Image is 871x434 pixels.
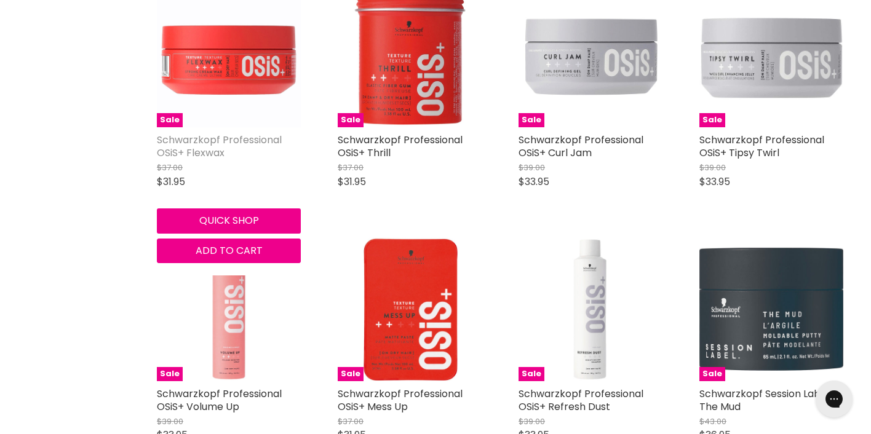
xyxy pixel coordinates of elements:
[519,367,544,381] span: Sale
[196,243,263,258] span: Add to cart
[519,175,549,189] span: $33.95
[338,387,463,414] a: Schwarzkopf Professional OSiS+ Mess Up
[519,162,545,173] span: $39.00
[519,237,662,381] img: Schwarzkopf Professional OSiS+ Refresh Dust
[157,175,185,189] span: $31.95
[338,162,364,173] span: $37.00
[338,237,482,381] a: Schwarzkopf Professional OSiS+ Mess UpSale
[519,387,643,414] a: Schwarzkopf Professional OSiS+ Refresh Dust
[157,113,183,127] span: Sale
[157,237,301,381] img: Schwarzkopf Professional OSiS+ Volume Up
[519,133,643,160] a: Schwarzkopf Professional OSiS+ Curl Jam
[157,162,183,173] span: $37.00
[519,113,544,127] span: Sale
[338,237,482,381] img: Schwarzkopf Professional OSiS+ Mess Up
[699,113,725,127] span: Sale
[157,387,282,414] a: Schwarzkopf Professional OSiS+ Volume Up
[338,133,463,160] a: Schwarzkopf Professional OSiS+ Thrill
[157,367,183,381] span: Sale
[519,416,545,427] span: $39.00
[699,247,843,370] img: Schwarzkopf Session Label The Mud
[338,367,364,381] span: Sale
[699,237,843,381] a: Schwarzkopf Session Label The MudSale
[809,376,859,422] iframe: Gorgias live chat messenger
[699,162,726,173] span: $39.00
[519,237,662,381] a: Schwarzkopf Professional OSiS+ Refresh DustSale
[699,367,725,381] span: Sale
[338,113,364,127] span: Sale
[699,133,824,160] a: Schwarzkopf Professional OSiS+ Tipsy Twirl
[157,208,301,233] button: Quick shop
[338,175,366,189] span: $31.95
[699,416,726,427] span: $43.00
[699,175,730,189] span: $33.95
[157,416,183,427] span: $39.00
[338,416,364,427] span: $37.00
[157,239,301,263] button: Add to cart
[699,387,829,414] a: Schwarzkopf Session Label The Mud
[157,133,282,160] a: Schwarzkopf Professional OSiS+ Flexwax
[157,237,301,381] a: Schwarzkopf Professional OSiS+ Volume UpSale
